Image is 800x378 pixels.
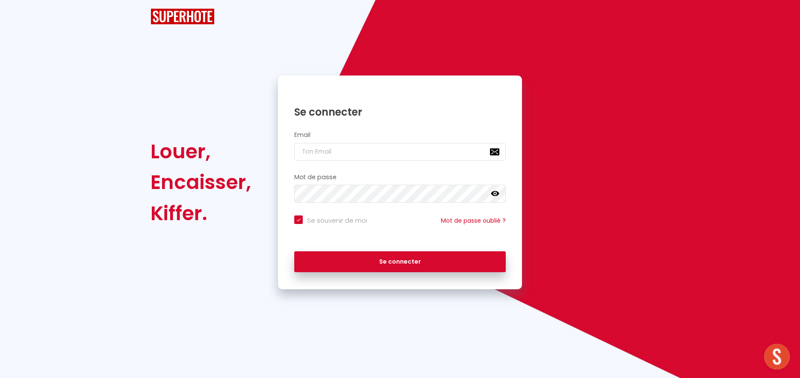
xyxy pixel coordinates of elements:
div: Encaisser, [151,167,251,198]
button: Se connecter [294,251,506,273]
img: SuperHote logo [151,9,214,24]
div: Ouvrir le chat [764,344,790,369]
h2: Mot de passe [294,174,506,181]
div: Louer, [151,136,251,167]
h2: Email [294,131,506,139]
div: Kiffer. [151,198,251,229]
h1: Se connecter [294,105,506,119]
input: Ton Email [294,143,506,161]
a: Mot de passe oublié ? [441,216,506,225]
